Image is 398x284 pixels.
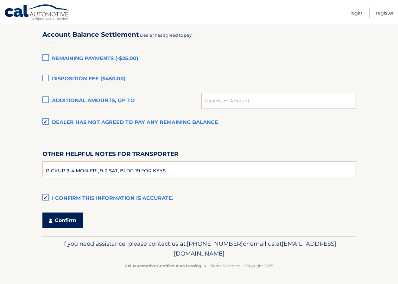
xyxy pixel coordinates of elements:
strong: Cal Automotive Certified Auto Leasing [125,263,201,268]
label: I confirm this information is accurate. [42,192,356,205]
a: Register [376,8,394,18]
input: Maximum Amount [201,93,356,109]
label: Remaining Payments (-$25.00) [42,52,356,65]
button: Confirm [42,213,83,228]
p: - All Rights Reserved - Copyright 2025 [47,262,352,269]
span: Dealer has agreed to pay: [140,33,193,38]
label: Disposition Fee ($450.00) [42,73,356,85]
p: If you need assistance, please contact us at: or email us at [47,239,352,259]
label: Other helpful notes for transporter [42,149,179,161]
label: Dealer has not agreed to pay any remaining balance [42,116,356,129]
label: Additional amounts, up to [42,95,202,107]
span: [PHONE_NUMBER] [187,240,243,247]
a: Cal Automotive [4,4,71,22]
a: Login [351,8,362,18]
h3: Account Balance Settlement [42,31,139,39]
